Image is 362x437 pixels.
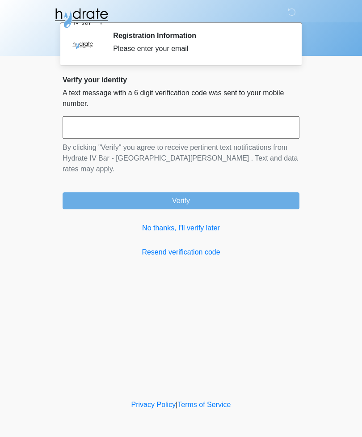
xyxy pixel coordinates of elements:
h2: Verify your identity [63,76,299,84]
a: No thanks, I'll verify later [63,223,299,233]
button: Verify [63,192,299,209]
a: Privacy Policy [131,401,176,408]
img: Hydrate IV Bar - Fort Collins Logo [54,7,109,29]
div: Please enter your email [113,43,286,54]
a: Terms of Service [177,401,231,408]
a: | [176,401,177,408]
p: By clicking "Verify" you agree to receive pertinent text notifications from Hydrate IV Bar - [GEO... [63,142,299,174]
a: Resend verification code [63,247,299,258]
p: A text message with a 6 digit verification code was sent to your mobile number. [63,88,299,109]
img: Agent Avatar [69,31,96,58]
